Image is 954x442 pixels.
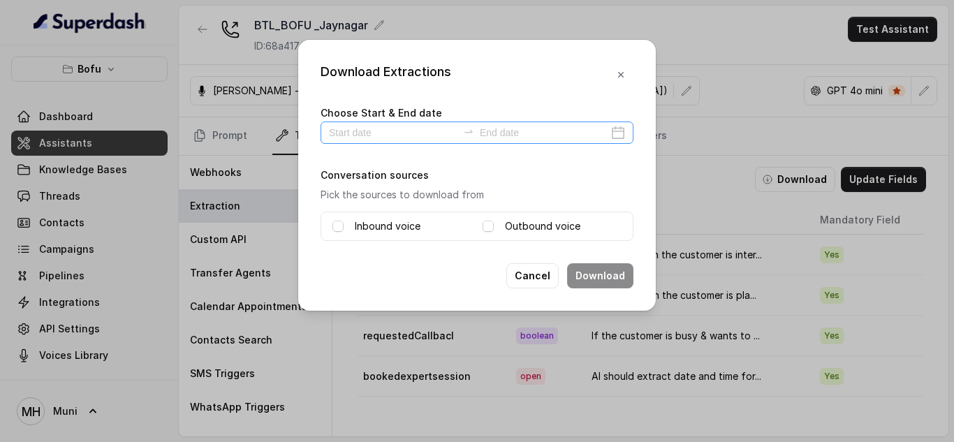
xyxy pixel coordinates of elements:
[463,126,474,137] span: swap-right
[321,107,442,119] label: Choose Start & End date
[321,186,633,203] p: Pick the sources to download from
[321,169,429,181] label: Conversation sources
[505,218,580,235] label: Outbound voice
[321,62,451,87] div: Download Extractions
[463,126,474,137] span: to
[506,263,559,288] button: Cancel
[567,263,633,288] button: Download
[329,125,457,140] input: Start date
[480,125,608,140] input: End date
[355,218,420,235] label: Inbound voice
